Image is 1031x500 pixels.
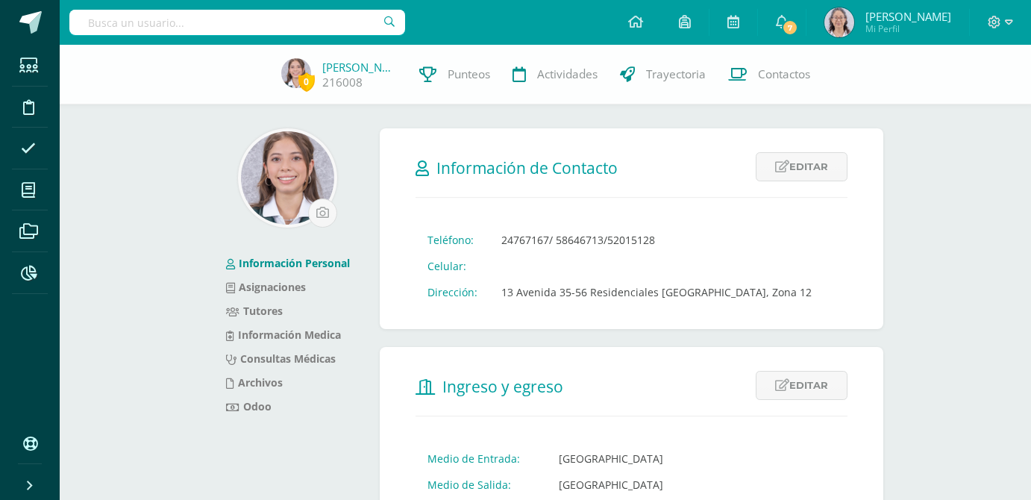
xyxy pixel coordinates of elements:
a: Trayectoria [609,45,717,104]
td: 13 Avenida 35-56 Residenciales [GEOGRAPHIC_DATA], Zona 12 [489,279,824,305]
a: Editar [756,152,847,181]
a: Tutores [226,304,283,318]
span: Actividades [537,66,598,82]
a: 216008 [322,75,363,90]
span: Ingreso y egreso [442,376,563,397]
td: Dirección: [416,279,489,305]
span: Trayectoria [646,66,706,82]
a: Odoo [226,399,272,413]
span: [PERSON_NAME] [865,9,951,24]
span: 7 [782,19,798,36]
a: Consultas Médicas [226,351,336,366]
a: Punteos [408,45,501,104]
a: Editar [756,371,847,400]
input: Busca un usuario... [69,10,405,35]
a: [PERSON_NAME] [322,60,397,75]
a: Información Medica [226,328,341,342]
td: Medio de Entrada: [416,446,547,472]
a: Asignaciones [226,280,306,294]
td: 24767167/ 58646713/52015128 [489,227,824,253]
img: e273435fd9ad1917877487b8c3a031a5.png [241,131,334,225]
span: Mi Perfil [865,22,951,35]
td: Celular: [416,253,489,279]
a: Archivos [226,375,283,390]
img: db639a464f052552ae7f8fda95474f79.png [824,7,854,37]
span: 0 [298,72,315,91]
a: Contactos [717,45,821,104]
a: Actividades [501,45,609,104]
span: Punteos [448,66,490,82]
span: Información de Contacto [436,157,618,178]
a: Información Personal [226,256,350,270]
td: Teléfono: [416,227,489,253]
span: Contactos [758,66,810,82]
img: a2f8dcacaf22a1cea2146a80c18ebfac.png [281,58,311,88]
td: [GEOGRAPHIC_DATA] [547,472,675,498]
td: [GEOGRAPHIC_DATA] [547,446,675,472]
td: Medio de Salida: [416,472,547,498]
